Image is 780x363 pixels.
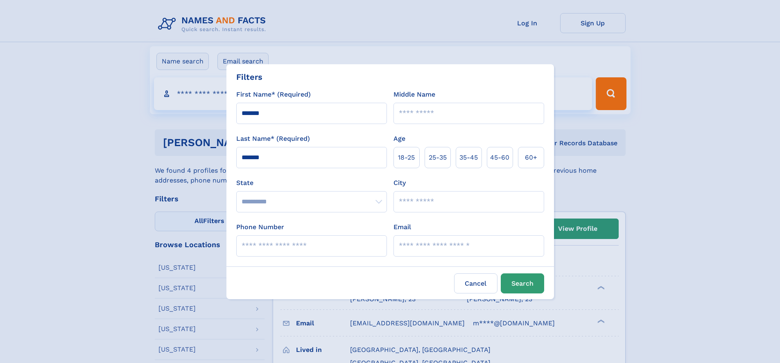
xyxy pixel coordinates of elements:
[501,273,544,293] button: Search
[236,71,262,83] div: Filters
[459,153,478,162] span: 35‑45
[490,153,509,162] span: 45‑60
[454,273,497,293] label: Cancel
[393,178,406,188] label: City
[429,153,447,162] span: 25‑35
[525,153,537,162] span: 60+
[236,222,284,232] label: Phone Number
[393,90,435,99] label: Middle Name
[393,134,405,144] label: Age
[236,178,387,188] label: State
[393,222,411,232] label: Email
[398,153,415,162] span: 18‑25
[236,90,311,99] label: First Name* (Required)
[236,134,310,144] label: Last Name* (Required)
